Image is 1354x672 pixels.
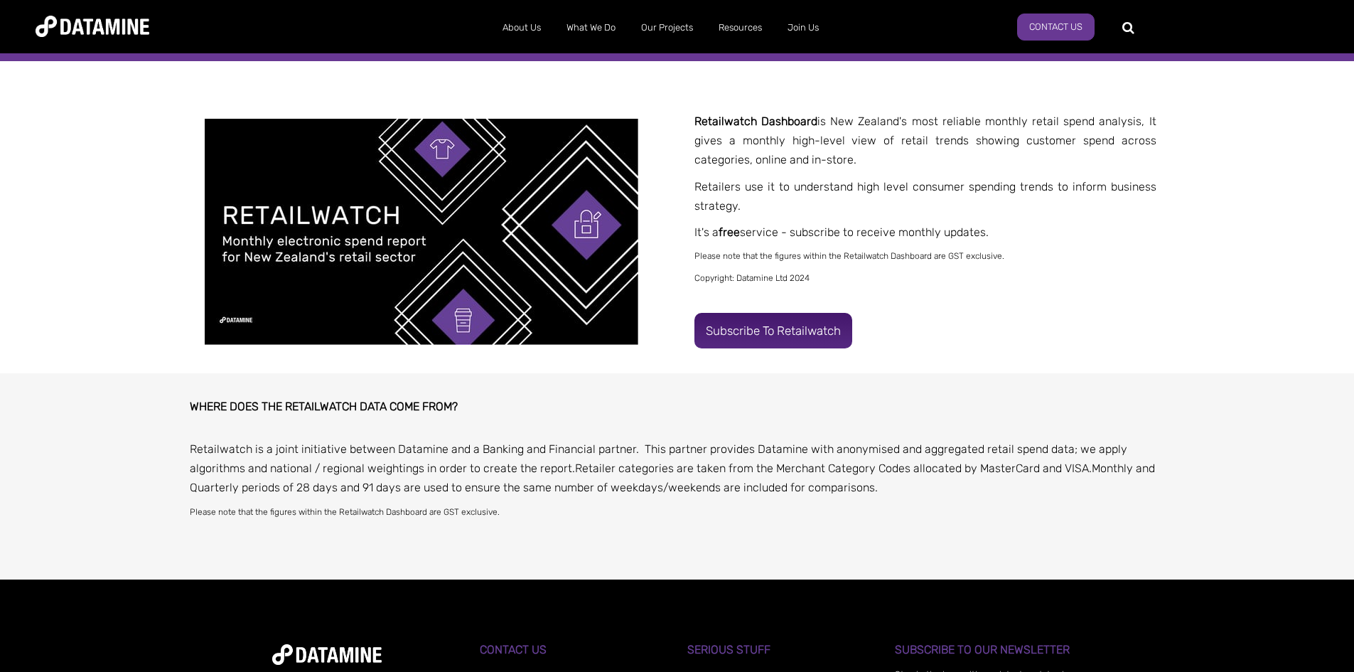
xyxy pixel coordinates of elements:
strong: Retailwatch Dashboard [694,114,817,128]
strong: WHERE DOES THE RETAILWATCH DATA COME FROM? [190,400,458,413]
span: free [719,225,740,239]
a: Subscribe to Retailwatch [694,313,852,348]
a: About Us [490,9,554,46]
span: Copyright: Datamine Ltd 2024 [694,273,810,283]
img: datamine-logo-white [272,644,382,665]
a: What We Do [554,9,628,46]
span: Retailer categories are taken from the Merchant Category Codes allocated by MasterCard and VISA [575,462,1089,475]
h3: Subscribe to our Newsletter [895,644,1082,656]
img: Retailwatch Report Template [205,119,638,345]
a: Contact Us [1017,14,1095,41]
img: Datamine [36,16,149,37]
a: Join Us [775,9,832,46]
h3: Serious Stuff [687,644,874,656]
span: is New Zealand's most reliable monthly retail spend analysis, It gives a monthly high-level view ... [694,114,1156,166]
a: Resources [706,9,775,46]
a: Our Projects [628,9,706,46]
span: Retailers use it to understand high level consumer spending trends to inform business strategy. [694,180,1156,213]
p: Retailwatch is a joint initiative between Datamine and a Banking and Financial partner. This part... [190,439,1165,498]
h3: Contact Us [480,644,667,656]
span: Please note that the figures within the Retailwatch Dashboard are GST exclusive. [190,507,500,517]
span: It's a service - subscribe to receive monthly updates. [694,225,989,239]
span: Please note that the figures within the Retailwatch Dashboard are GST exclusive. [694,251,1004,261]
